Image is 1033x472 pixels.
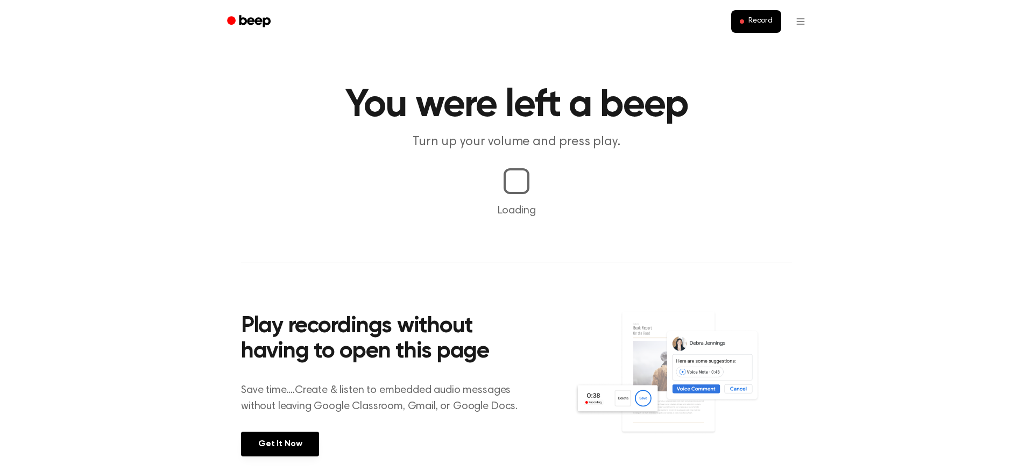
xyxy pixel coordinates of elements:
[731,10,781,33] button: Record
[748,17,773,26] span: Record
[220,11,280,32] a: Beep
[241,382,531,414] p: Save time....Create & listen to embedded audio messages without leaving Google Classroom, Gmail, ...
[241,432,319,456] a: Get It Now
[13,203,1020,219] p: Loading
[241,86,792,125] h1: You were left a beep
[310,133,723,151] p: Turn up your volume and press play.
[788,9,813,34] button: Open menu
[241,314,531,365] h2: Play recordings without having to open this page
[574,311,792,455] img: Voice Comments on Docs and Recording Widget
